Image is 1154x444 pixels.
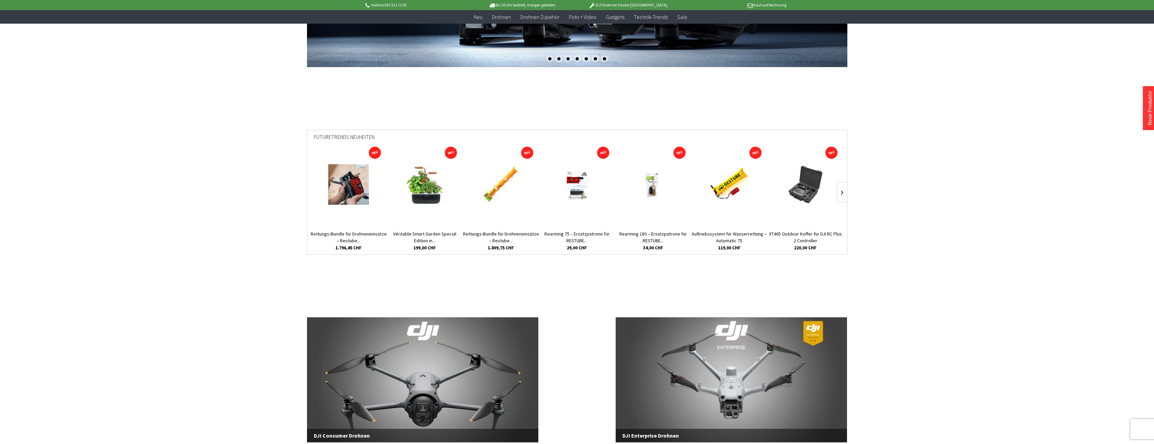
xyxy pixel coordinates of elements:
p: DJI Drohnen Dealer [GEOGRAPHIC_DATA] [575,1,681,9]
p: Hotline 032 511 11 03 [364,1,470,9]
a: Rearming 180 – Ersatzpatrone für RESTUBE... [615,230,691,244]
a: Véritable Smart Garden Special Edition in... [387,230,463,244]
span: Foto + Video [569,14,596,20]
a: Foto + Video [564,10,601,24]
span: Drohnen [492,14,511,20]
div: Futuretrends Neuheiten [314,130,840,149]
a: Gadgets [601,10,629,24]
p: Bis 16 Uhr bestellt, morgen geliefert. [470,1,575,9]
span: 29,00 CHF [567,244,587,251]
a: Neu [469,10,487,24]
a: Drohnen [487,10,516,24]
div: 1 [546,55,553,62]
span: 34,00 CHF [643,244,663,251]
a: XT465 Outdoor Koffer für DJI RC Plus 2 Controller [767,230,843,244]
div: 3 [565,55,571,62]
img: Rearming 180 – Ersatzpatrone für RESTUBE Automatic PRO [633,164,673,205]
span: 1.796,45 CHF [335,244,362,251]
img: Auftriebssystem für Wasserrettung – Automatic 75 [709,164,749,205]
img: Rettungs-Bundle für Drohneneinsätze – Restube Automatic 180 + AD4 Abwurfsystem [481,164,521,205]
span: 199,00 CHF [413,244,436,251]
p: Kauf auf Rechnung [681,1,786,9]
a: Rettungs-Bundle für Drohneneinsätze – Restube... [463,230,539,244]
a: Auftriebssystem für Wasserrettung – Automatic 180 [843,230,919,244]
img: Rearming 75 – Ersatzpatrone für RESTUBE Automatic 75 [557,164,597,205]
div: 5 [583,55,590,62]
span: 220,00 CHF [794,244,817,251]
span: DJI Consumer Drohnen [307,429,539,442]
a: DJI Consumer Drohnen [307,317,539,442]
div: 6 [592,55,599,62]
img: Véritable Smart Garden Special Edition in Schwarz/Kupfer [405,164,445,205]
div: 2 [556,55,562,62]
span: 1.809,75 CHF [488,244,514,251]
div: 7 [601,55,608,62]
a: Auftriebssystem für Wasserrettung – Automatic 75 [691,230,767,244]
a: Drohnen Zubehör [516,10,564,24]
img: Rettungs-Bundle für Drohneneinsätze – Restube Automatic 75 + AD4 Abwurfsystem [328,164,369,205]
span: Sale [677,14,687,20]
span: Neu [474,14,483,20]
a: Sale [672,10,692,24]
a: DJI Enterprise Drohnen [616,317,847,442]
div: 4 [574,55,581,62]
span: Gadgets [606,14,624,20]
a: Neue Produkte [1146,91,1153,125]
img: XT465 Outdoor Koffer für DJI RC Plus 2 Controller [785,164,826,205]
span: DJI Enterprise Drohnen [616,429,847,442]
span: Technik-Trends [634,14,668,20]
span: Drohnen Zubehör [520,14,560,20]
a: Rearming 75 – Ersatzpatrone für RESTUBE... [539,230,615,244]
a: Rettungs-Bundle für Drohneneinsätze – Restube... [311,230,387,244]
span: 119,00 CHF [718,244,741,251]
a: Technik-Trends [629,10,672,24]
